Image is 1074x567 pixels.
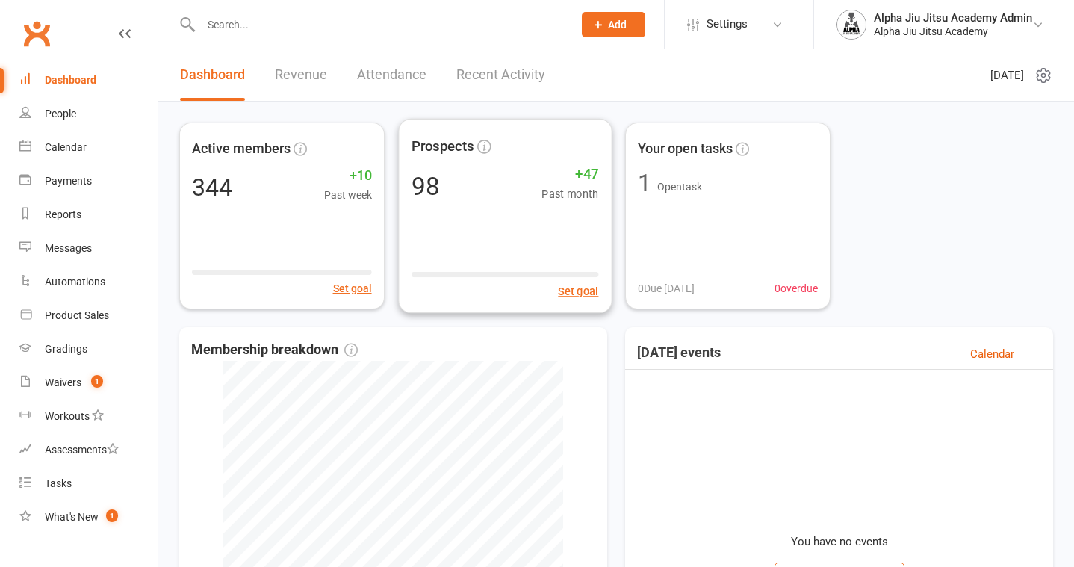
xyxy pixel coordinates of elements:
[775,280,818,297] span: 0 overdue
[19,400,158,433] a: Workouts
[19,265,158,299] a: Automations
[970,345,1014,363] a: Calendar
[45,208,81,220] div: Reports
[558,282,598,300] button: Set goal
[45,276,105,288] div: Automations
[19,433,158,467] a: Assessments
[45,477,72,489] div: Tasks
[19,164,158,198] a: Payments
[19,299,158,332] a: Product Sales
[45,410,90,422] div: Workouts
[275,49,327,101] a: Revenue
[541,185,598,202] span: Past month
[638,138,733,160] span: Your open tasks
[324,165,372,187] span: +10
[191,339,358,361] span: Membership breakdown
[456,49,545,101] a: Recent Activity
[19,198,158,232] a: Reports
[412,173,439,198] div: 98
[791,533,888,551] p: You have no events
[990,66,1024,84] span: [DATE]
[91,375,103,388] span: 1
[45,74,96,86] div: Dashboard
[45,141,87,153] div: Calendar
[19,467,158,501] a: Tasks
[106,509,118,522] span: 1
[45,511,99,523] div: What's New
[638,280,695,297] span: 0 Due [DATE]
[836,10,866,40] img: thumb_image1751406779.png
[45,242,92,254] div: Messages
[45,444,119,456] div: Assessments
[19,131,158,164] a: Calendar
[707,7,748,41] span: Settings
[19,332,158,366] a: Gradings
[19,501,158,534] a: What's New1
[19,232,158,265] a: Messages
[874,11,1032,25] div: Alpha Jiu Jitsu Academy Admin
[412,134,474,157] span: Prospects
[637,345,721,363] h3: [DATE] events
[324,187,372,203] span: Past week
[541,163,598,185] span: +47
[357,49,426,101] a: Attendance
[19,97,158,131] a: People
[45,175,92,187] div: Payments
[45,377,81,388] div: Waivers
[196,14,562,35] input: Search...
[45,108,76,120] div: People
[19,366,158,400] a: Waivers 1
[333,280,372,297] button: Set goal
[19,63,158,97] a: Dashboard
[657,181,702,193] span: Open task
[192,176,232,199] div: 344
[638,171,651,195] div: 1
[45,309,109,321] div: Product Sales
[608,19,627,31] span: Add
[582,12,645,37] button: Add
[192,138,291,160] span: Active members
[180,49,245,101] a: Dashboard
[45,343,87,355] div: Gradings
[18,15,55,52] a: Clubworx
[874,25,1032,38] div: Alpha Jiu Jitsu Academy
